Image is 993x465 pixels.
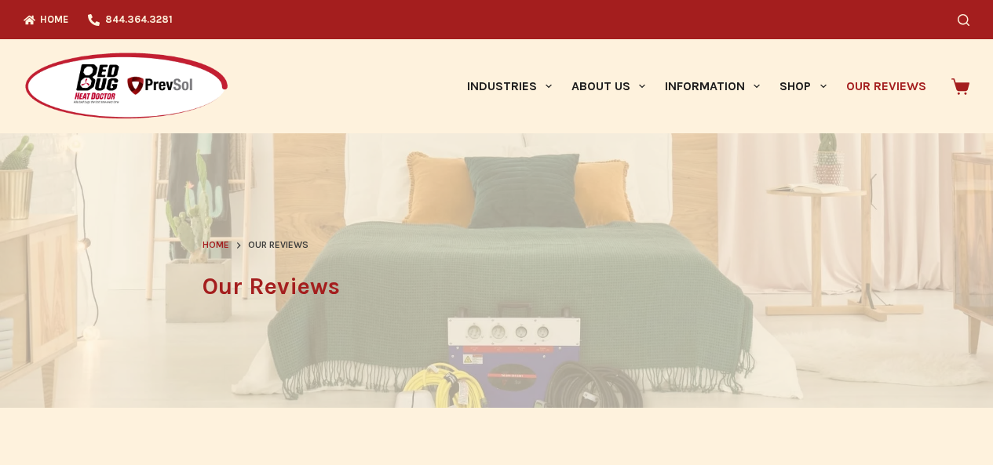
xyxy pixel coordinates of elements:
[24,52,229,122] img: Prevsol/Bed Bug Heat Doctor
[457,39,561,133] a: Industries
[248,238,308,253] span: Our Reviews
[457,39,936,133] nav: Primary
[770,39,836,133] a: Shop
[561,39,655,133] a: About Us
[958,14,969,26] button: Search
[836,39,936,133] a: Our Reviews
[203,238,229,253] a: Home
[655,39,770,133] a: Information
[203,239,229,250] span: Home
[203,269,791,304] h1: Our Reviews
